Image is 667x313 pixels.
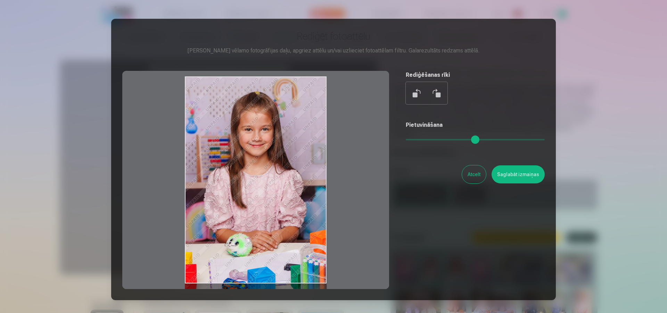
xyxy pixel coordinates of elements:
[406,121,545,129] h5: Pietuvināšana
[122,30,545,42] h3: Rediģēt fotoattēlu
[122,47,545,55] div: [PERSON_NAME] vēlamo fotogrāfijas daļu, apgriez attēlu un/vai uzlieciet fotoattēlam filtru. Galar...
[462,165,486,183] button: Atcelt
[406,71,545,79] h5: Rediģēšanas rīki
[492,165,545,183] button: Saglabāt izmaiņas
